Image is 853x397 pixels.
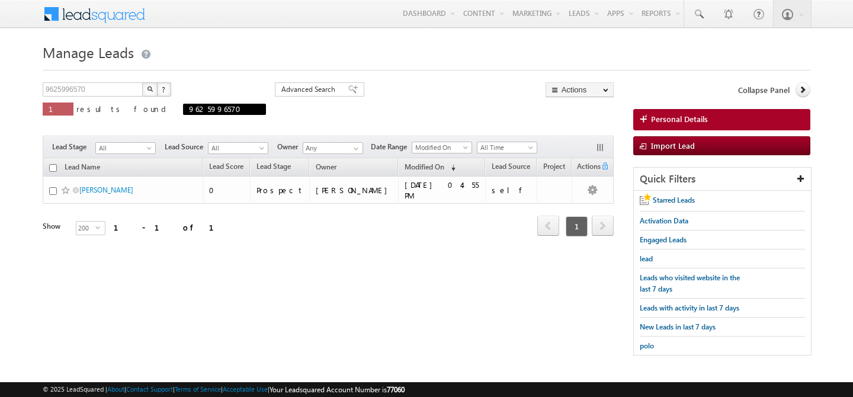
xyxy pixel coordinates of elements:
span: Owner [277,142,303,152]
span: Leads with activity in last 7 days [640,303,739,312]
a: All [208,142,268,154]
a: prev [537,217,559,236]
span: Manage Leads [43,43,134,62]
a: Modified On (sorted descending) [399,160,461,175]
button: Actions [546,82,614,97]
div: Show [43,221,66,232]
a: All [95,142,156,154]
input: Type to Search [303,142,363,154]
span: Engaged Leads [640,235,687,244]
span: Lead Stage [256,162,291,171]
span: (sorted descending) [446,163,456,172]
span: Starred Leads [653,196,695,204]
div: 0 [209,185,245,196]
a: Project [537,160,571,175]
span: © 2025 LeadSquared | | | | | [43,384,405,395]
span: polo [640,341,654,350]
a: All Time [477,142,537,153]
button: ? [157,82,171,97]
div: [DATE] 04:55 PM [405,180,480,201]
span: 77060 [387,385,405,394]
input: Check all records [49,164,57,172]
span: ? [162,84,167,94]
span: Actions [572,160,601,175]
a: [PERSON_NAME] [79,185,133,194]
span: 9625996570 [189,104,248,114]
div: self [492,185,531,196]
span: Import Lead [651,140,695,151]
a: Show All Items [347,143,362,155]
span: next [592,216,614,236]
span: Modified On [405,162,444,171]
span: Date Range [371,142,412,152]
span: Modified On [412,142,469,153]
span: Project [543,162,565,171]
span: results found [76,104,171,114]
span: select [95,225,105,230]
a: Lead Score [203,160,249,175]
span: lead [640,254,653,263]
a: About [107,385,124,393]
span: Lead Score [209,162,243,171]
span: Owner [316,162,336,171]
a: Modified On [412,142,472,153]
img: Search [147,86,153,92]
span: New Leads in last 7 days [640,322,716,331]
span: 200 [76,222,95,235]
a: next [592,217,614,236]
span: All Time [477,142,534,153]
span: 1 [49,104,68,114]
span: Personal Details [651,114,708,124]
a: Lead Name [59,161,106,176]
a: Lead Stage [251,160,297,175]
span: Lead Source [165,142,208,152]
span: Collapse Panel [738,85,790,95]
span: prev [537,216,559,236]
span: Your Leadsquared Account Number is [270,385,405,394]
span: All [209,143,265,153]
span: Lead Stage [52,142,95,152]
a: Contact Support [126,385,173,393]
div: Prospect [256,185,304,196]
div: [PERSON_NAME] [316,185,393,196]
div: Quick Filters [634,168,811,191]
span: Leads who visited website in the last 7 days [640,273,740,293]
a: Terms of Service [175,385,221,393]
div: 1 - 1 of 1 [114,220,228,234]
span: Activation Data [640,216,688,225]
a: Personal Details [633,109,810,130]
span: All [96,143,152,153]
span: Lead Source [492,162,530,171]
span: Advanced Search [281,84,339,95]
a: Acceptable Use [223,385,268,393]
a: Lead Source [486,160,536,175]
span: 1 [566,216,588,236]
